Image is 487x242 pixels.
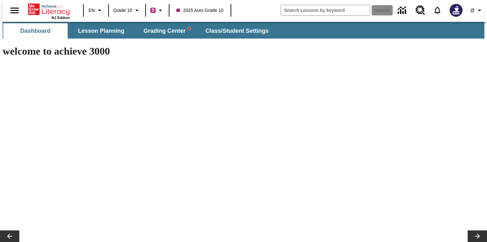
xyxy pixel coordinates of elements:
[52,16,70,20] span: NJ Edition
[3,23,68,39] button: Dashboard
[3,23,274,39] div: SubNavbar
[148,4,167,16] button: Boost Class color is violet red. Change class color
[20,27,51,35] span: Dashboard
[5,1,24,20] button: Open side menu
[446,2,466,19] button: Select a new avatar
[113,7,132,14] span: Grade 10
[394,2,412,19] a: Data Center
[412,2,429,19] a: Resource Center, Will open in new tab
[450,4,463,17] img: Avatar
[200,23,274,39] button: Class/Student Settings
[470,7,474,14] span: @
[177,7,223,14] span: 2025 Auto Grade 10
[89,7,95,14] span: EN
[111,4,143,16] button: Grade: Grade 10, Select a grade
[151,6,155,14] span: B
[468,230,487,242] button: Lesson carousel, Next
[3,45,300,57] h1: welcome to achieve 3000
[86,4,106,16] button: Language: EN, Select a language
[3,22,484,39] div: SubNavbar
[429,2,446,19] a: Notifications
[28,2,70,20] div: Home
[69,23,133,39] button: Lesson Planning
[143,27,190,35] span: Grading Center
[205,27,269,35] span: Class/Student Settings
[281,5,370,15] input: search field
[135,23,199,39] button: Grading Center
[188,27,190,30] svg: writing assistant alert
[466,4,487,16] button: Profile/Settings
[28,3,70,16] a: Home
[3,5,94,11] body: Maximum 600 characters Press Escape to exit toolbar Press Alt + F10 to reach toolbar
[78,27,124,35] span: Lesson Planning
